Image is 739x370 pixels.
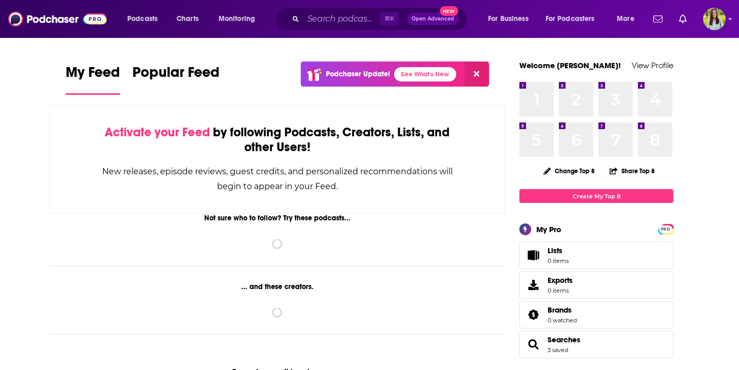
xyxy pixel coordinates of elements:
span: Exports [548,276,573,285]
div: New releases, episode reviews, guest credits, and personalized recommendations will begin to appe... [101,164,454,194]
span: Lists [548,246,569,255]
span: More [617,12,634,26]
a: My Feed [66,64,120,95]
span: For Podcasters [546,12,595,26]
span: Lists [548,246,562,255]
div: Search podcasts, credits, & more... [285,7,477,31]
div: Not sure who to follow? Try these podcasts... [49,214,505,222]
button: Change Top 8 [537,165,601,177]
span: Popular Feed [132,64,220,87]
a: Show notifications dropdown [649,10,667,28]
a: Show notifications dropdown [675,10,691,28]
span: New [440,6,458,16]
a: See What's New [394,67,456,81]
button: open menu [211,11,268,27]
a: View Profile [632,60,673,70]
span: Exports [523,278,543,292]
a: Charts [170,11,205,27]
a: 0 watched [548,317,577,324]
input: Search podcasts, credits, & more... [303,11,380,27]
a: Searches [548,335,580,344]
span: For Business [488,12,529,26]
span: Podcasts [127,12,158,26]
span: Charts [177,12,199,26]
a: Searches [523,337,543,352]
button: Show profile menu [703,8,726,30]
a: Lists [519,241,673,269]
span: Monitoring [219,12,255,26]
button: Share Top 8 [609,161,655,181]
a: Create My Top 8 [519,189,673,203]
span: Brands [548,305,572,315]
div: by following Podcasts, Creators, Lists, and other Users! [101,125,454,155]
a: Brands [548,305,577,315]
span: Logged in as meaghanyoungblood [703,8,726,30]
a: PRO [659,225,672,233]
button: open menu [539,11,610,27]
span: 0 items [548,257,569,264]
span: Brands [519,301,673,328]
button: open menu [610,11,647,27]
span: 0 items [548,287,573,294]
img: Podchaser - Follow, Share and Rate Podcasts [8,9,107,29]
button: open menu [120,11,171,27]
a: Exports [519,271,673,299]
a: Popular Feed [132,64,220,95]
p: Podchaser Update! [326,70,390,78]
span: Searches [519,331,673,358]
img: User Profile [703,8,726,30]
span: PRO [659,225,672,233]
div: ... and these creators. [49,282,505,291]
button: open menu [481,11,541,27]
button: Open AdvancedNew [407,13,459,25]
span: My Feed [66,64,120,87]
span: Lists [523,248,543,262]
div: My Pro [536,224,561,234]
span: Open Advanced [412,16,454,22]
a: Brands [523,307,543,322]
span: Activate your Feed [105,125,210,140]
a: Welcome [PERSON_NAME]! [519,60,621,70]
a: 3 saved [548,346,568,354]
span: ⌘ K [380,12,399,26]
